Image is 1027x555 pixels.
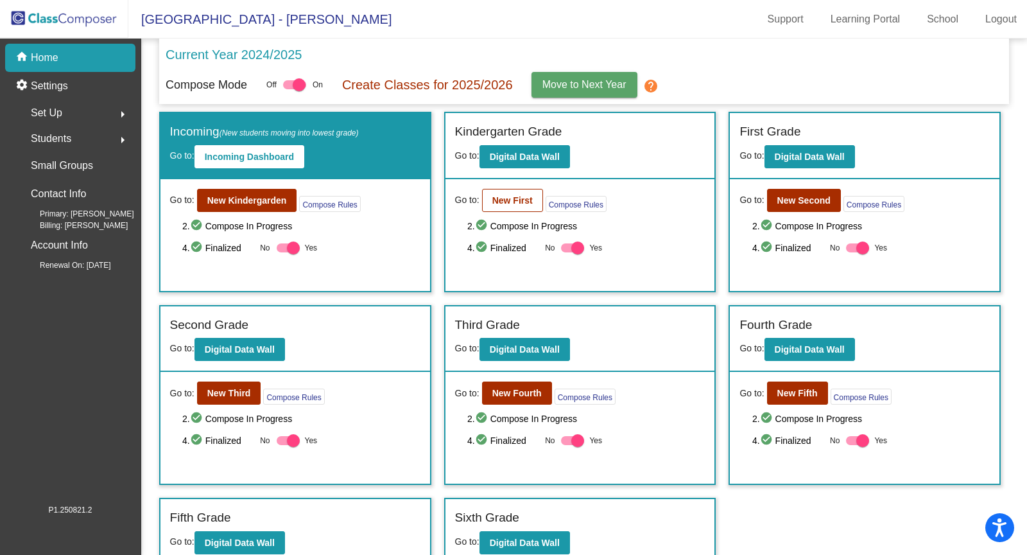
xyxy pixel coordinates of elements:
[299,196,360,212] button: Compose Rules
[166,76,247,94] p: Compose Mode
[767,189,841,212] button: New Second
[194,145,304,168] button: Incoming Dashboard
[545,435,555,446] span: No
[760,411,775,427] mat-icon: check_circle
[479,531,570,554] button: Digital Data Wall
[975,9,1027,30] a: Logout
[917,9,969,30] a: School
[874,433,887,448] span: Yes
[128,9,392,30] span: [GEOGRAPHIC_DATA] - [PERSON_NAME]
[170,150,194,161] span: Go to:
[31,130,71,148] span: Students
[455,536,479,547] span: Go to:
[775,152,845,162] b: Digital Data Wall
[490,152,560,162] b: Digital Data Wall
[874,240,887,256] span: Yes
[190,433,205,448] mat-icon: check_circle
[475,218,490,234] mat-icon: check_circle
[555,389,616,405] button: Compose Rules
[31,236,88,254] p: Account Info
[455,387,479,400] span: Go to:
[467,411,705,427] span: 2. Compose In Progress
[205,152,294,162] b: Incoming Dashboard
[220,128,359,137] span: (New students moving into lowest grade)
[15,78,31,94] mat-icon: settings
[170,316,249,335] label: Second Grade
[115,107,130,122] mat-icon: arrow_right
[305,240,318,256] span: Yes
[205,538,275,548] b: Digital Data Wall
[820,9,911,30] a: Learning Portal
[643,78,658,94] mat-icon: help
[830,242,840,254] span: No
[312,79,322,91] span: On
[760,240,775,256] mat-icon: check_circle
[777,195,831,206] b: New Second
[182,240,254,256] span: 4. Finalized
[764,145,855,168] button: Digital Data Wall
[194,531,285,554] button: Digital Data Wall
[739,150,764,161] span: Go to:
[531,72,637,98] button: Move to Next Year
[31,78,68,94] p: Settings
[830,435,840,446] span: No
[194,338,285,361] button: Digital Data Wall
[479,338,570,361] button: Digital Data Wall
[205,344,275,355] b: Digital Data Wall
[739,316,812,335] label: Fourth Grade
[775,344,845,355] b: Digital Data Wall
[455,193,479,207] span: Go to:
[475,411,490,427] mat-icon: check_circle
[764,338,855,361] button: Digital Data Wall
[170,343,194,353] span: Go to:
[190,218,205,234] mat-icon: check_circle
[19,220,128,231] span: Billing: [PERSON_NAME]
[115,132,130,148] mat-icon: arrow_right
[182,433,254,448] span: 4. Finalized
[19,260,110,271] span: Renewal On: [DATE]
[341,75,512,94] p: Create Classes for 2025/2026
[767,382,828,405] button: New Fifth
[482,189,543,212] button: New First
[467,433,539,448] span: 4. Finalized
[31,157,93,175] p: Small Groups
[260,435,270,446] span: No
[19,208,134,220] span: Primary: [PERSON_NAME]
[490,344,560,355] b: Digital Data Wall
[589,240,602,256] span: Yes
[170,123,359,141] label: Incoming
[739,387,764,400] span: Go to:
[760,218,775,234] mat-icon: check_circle
[197,382,261,405] button: New Third
[475,240,490,256] mat-icon: check_circle
[492,388,542,398] b: New Fourth
[831,389,892,405] button: Compose Rules
[739,193,764,207] span: Go to:
[777,388,818,398] b: New Fifth
[266,79,277,91] span: Off
[166,45,302,64] p: Current Year 2024/2025
[752,240,824,256] span: 4. Finalized
[170,387,194,400] span: Go to:
[455,123,562,141] label: Kindergarten Grade
[170,536,194,547] span: Go to:
[492,195,533,206] b: New First
[455,150,479,161] span: Go to:
[757,9,814,30] a: Support
[752,433,824,448] span: 4. Finalized
[263,389,324,405] button: Compose Rules
[197,189,297,212] button: New Kindergarden
[542,79,626,90] span: Move to Next Year
[31,50,58,66] p: Home
[752,218,990,234] span: 2. Compose In Progress
[455,509,519,527] label: Sixth Grade
[31,104,62,122] span: Set Up
[31,185,86,203] p: Contact Info
[546,196,607,212] button: Compose Rules
[760,433,775,448] mat-icon: check_circle
[467,240,539,256] span: 4. Finalized
[479,145,570,168] button: Digital Data Wall
[190,240,205,256] mat-icon: check_circle
[207,388,251,398] b: New Third
[752,411,990,427] span: 2. Compose In Progress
